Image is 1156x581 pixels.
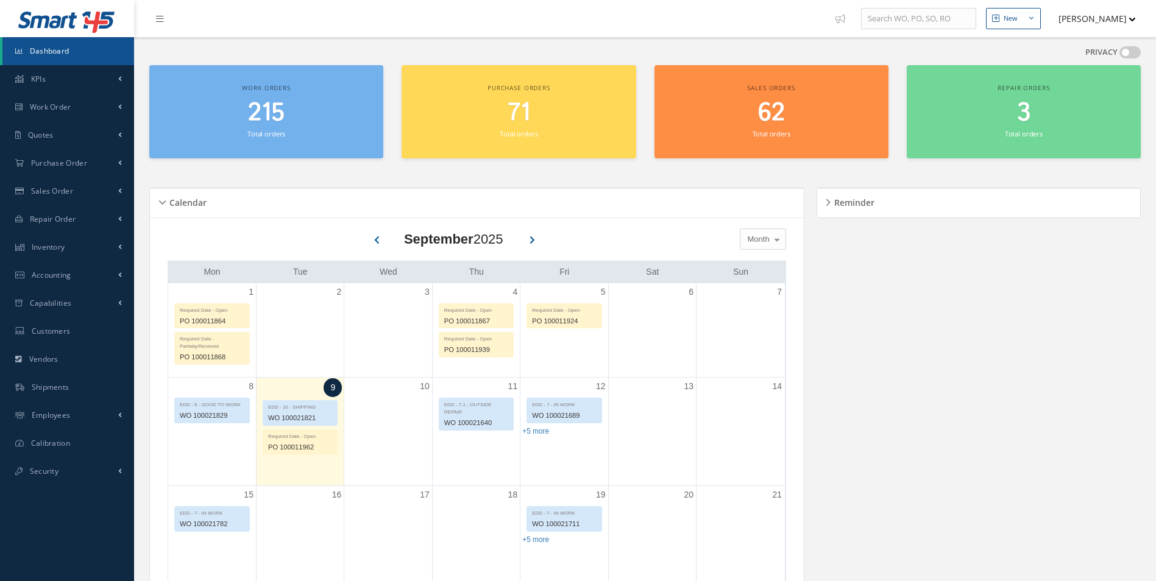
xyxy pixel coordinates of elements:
[432,377,520,486] td: September 11, 2025
[506,486,520,504] a: September 18, 2025
[731,264,751,280] a: Sunday
[175,350,249,364] div: PO 100011868
[31,438,70,448] span: Calibration
[439,416,513,430] div: WO 100021640
[31,158,87,168] span: Purchase Order
[2,37,134,65] a: Dashboard
[31,74,46,84] span: KPIs
[402,65,636,158] a: Purchase orders 71 Total orders
[422,283,432,301] a: September 3, 2025
[417,486,432,504] a: September 17, 2025
[527,409,601,423] div: WO 100021689
[644,264,661,280] a: Saturday
[488,83,550,92] span: Purchase orders
[527,314,601,328] div: PO 100011924
[1005,129,1043,138] small: Total orders
[831,194,874,208] h5: Reminder
[557,264,572,280] a: Friday
[263,411,337,425] div: WO 100021821
[247,129,285,138] small: Total orders
[654,65,888,158] a: Sales orders 62 Total orders
[201,264,222,280] a: Monday
[520,377,608,486] td: September 12, 2025
[241,486,256,504] a: September 15, 2025
[149,65,383,158] a: Work orders 215 Total orders
[344,377,432,486] td: September 10, 2025
[30,46,69,56] span: Dashboard
[324,378,342,397] a: September 9, 2025
[256,283,344,378] td: September 2, 2025
[861,8,976,30] input: Search WO, PO, SO, RO
[168,283,256,378] td: September 1, 2025
[594,486,608,504] a: September 19, 2025
[998,83,1049,92] span: Repair orders
[377,264,400,280] a: Wednesday
[263,401,337,411] div: EDD - 10 - SHIPPING
[29,354,59,364] span: Vendors
[175,304,249,314] div: Required Date - Open
[32,270,71,280] span: Accounting
[439,304,513,314] div: Required Date - Open
[30,214,76,224] span: Repair Order
[439,314,513,328] div: PO 100011867
[175,314,249,328] div: PO 100011864
[242,83,290,92] span: Work orders
[168,377,256,486] td: September 8, 2025
[344,283,432,378] td: September 3, 2025
[527,398,601,409] div: EDD - 7 - IN WORK
[330,486,344,504] a: September 16, 2025
[775,283,784,301] a: September 7, 2025
[32,326,71,336] span: Customers
[500,129,537,138] small: Total orders
[30,466,59,476] span: Security
[404,229,503,249] div: 2025
[697,283,784,378] td: September 7, 2025
[263,440,337,454] div: PO 100011962
[758,96,785,130] span: 62
[175,409,249,423] div: WO 100021829
[439,398,513,416] div: EDD - 7.1 - OUTSIDE REPAIR
[608,283,696,378] td: September 6, 2025
[1085,46,1118,58] label: PRIVACY
[527,304,601,314] div: Required Date - Open
[32,410,71,420] span: Employees
[175,398,249,409] div: EDD - 6 - GOOD TO WORK
[30,102,71,112] span: Work Order
[681,486,696,504] a: September 20, 2025
[527,517,601,531] div: WO 100021711
[508,96,530,130] span: 71
[166,194,207,208] h5: Calendar
[697,377,784,486] td: September 14, 2025
[291,264,310,280] a: Tuesday
[439,333,513,343] div: Required Date - Open
[175,507,249,517] div: EDD - 7 - IN WORK
[594,378,608,395] a: September 12, 2025
[30,298,72,308] span: Capabilities
[510,283,520,301] a: September 4, 2025
[263,430,337,440] div: Required Date - Open
[256,377,344,486] td: September 9, 2025
[986,8,1041,29] button: New
[246,378,256,395] a: September 8, 2025
[770,378,784,395] a: September 14, 2025
[31,186,73,196] span: Sales Order
[745,233,770,245] span: Month
[32,382,69,392] span: Shipments
[1047,7,1136,30] button: [PERSON_NAME]
[175,333,249,350] div: Required Date - Partially/Received
[686,283,696,301] a: September 6, 2025
[522,535,549,544] a: Show 5 more events
[1004,13,1018,24] div: New
[246,283,256,301] a: September 1, 2025
[522,427,549,435] a: Show 5 more events
[432,283,520,378] td: September 4, 2025
[32,242,65,252] span: Inventory
[404,231,473,247] b: September
[770,486,784,504] a: September 21, 2025
[527,507,601,517] div: EDD - 7 - IN WORK
[747,83,795,92] span: Sales orders
[417,378,432,395] a: September 10, 2025
[175,517,249,531] div: WO 100021782
[28,130,54,140] span: Quotes
[608,377,696,486] td: September 13, 2025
